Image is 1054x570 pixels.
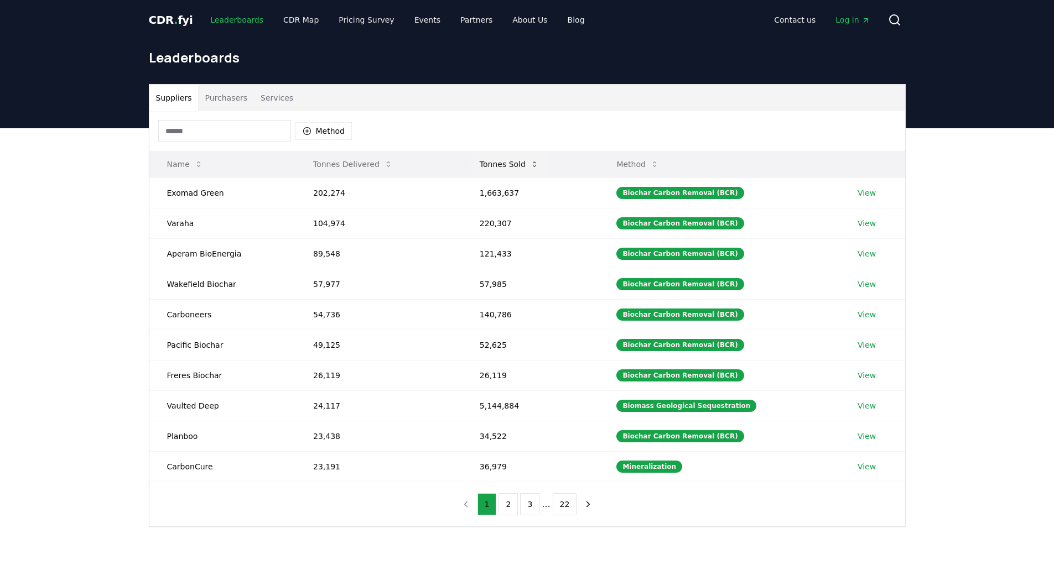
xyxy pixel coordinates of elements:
button: Tonnes Sold [471,153,548,175]
div: Biochar Carbon Removal (BCR) [616,217,744,229]
td: 26,119 [462,360,599,390]
button: Tonnes Delivered [304,153,402,175]
div: Biochar Carbon Removal (BCR) [616,248,744,260]
button: 2 [499,493,518,515]
td: Pacific Biochar [149,330,295,360]
div: Biochar Carbon Removal (BCR) [616,339,744,351]
td: 5,144,884 [462,390,599,421]
a: View [858,218,876,229]
button: 3 [520,493,539,515]
a: View [858,248,876,259]
td: 1,663,637 [462,177,599,208]
nav: Main [201,10,593,30]
a: Log in [827,10,879,30]
td: 140,786 [462,299,599,330]
a: Contact us [765,10,824,30]
div: Biochar Carbon Removal (BCR) [616,187,744,199]
a: View [858,431,876,442]
a: Partners [451,10,501,30]
h1: Leaderboards [149,49,906,66]
button: Purchasers [198,85,254,111]
td: 52,625 [462,330,599,360]
td: 23,191 [295,451,462,482]
td: 121,433 [462,238,599,269]
button: next page [579,493,598,515]
span: Log in [835,14,870,25]
td: Freres Biochar [149,360,295,390]
td: 202,274 [295,177,462,208]
td: 54,736 [295,299,462,330]
a: View [858,370,876,381]
td: Varaha [149,208,295,238]
td: 89,548 [295,238,462,269]
a: Pricing Survey [330,10,403,30]
td: 26,119 [295,360,462,390]
button: Suppliers [149,85,199,111]
td: Planboo [149,421,295,451]
td: 49,125 [295,330,462,360]
a: Leaderboards [201,10,272,30]
td: 36,979 [462,451,599,482]
div: Biochar Carbon Removal (BCR) [616,278,744,290]
div: Biomass Geological Sequestration [616,400,756,412]
a: View [858,309,876,320]
div: Mineralization [616,461,682,473]
td: 34,522 [462,421,599,451]
a: Blog [559,10,594,30]
td: 57,985 [462,269,599,299]
a: CDR.fyi [149,12,193,28]
div: Biochar Carbon Removal (BCR) [616,369,744,381]
td: CarbonCure [149,451,295,482]
td: Vaulted Deep [149,390,295,421]
a: Events [406,10,449,30]
td: 57,977 [295,269,462,299]
div: Biochar Carbon Removal (BCR) [616,430,744,442]
a: View [858,400,876,411]
button: Method [608,153,668,175]
a: CDR Map [274,10,328,30]
button: 22 [553,493,577,515]
a: View [858,461,876,472]
td: Exomad Green [149,177,295,208]
td: 23,438 [295,421,462,451]
button: Method [295,122,352,140]
button: Name [158,153,212,175]
td: Carboneers [149,299,295,330]
td: 104,974 [295,208,462,238]
button: Services [254,85,300,111]
span: . [174,13,178,27]
td: 24,117 [295,390,462,421]
span: CDR fyi [149,13,193,27]
a: About Us [503,10,556,30]
td: Aperam BioEnergia [149,238,295,269]
td: Wakefield Biochar [149,269,295,299]
li: ... [542,498,550,511]
button: 1 [477,493,497,515]
a: View [858,339,876,351]
a: View [858,187,876,198]
div: Biochar Carbon Removal (BCR) [616,308,744,321]
td: 220,307 [462,208,599,238]
a: View [858,279,876,290]
nav: Main [765,10,879,30]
